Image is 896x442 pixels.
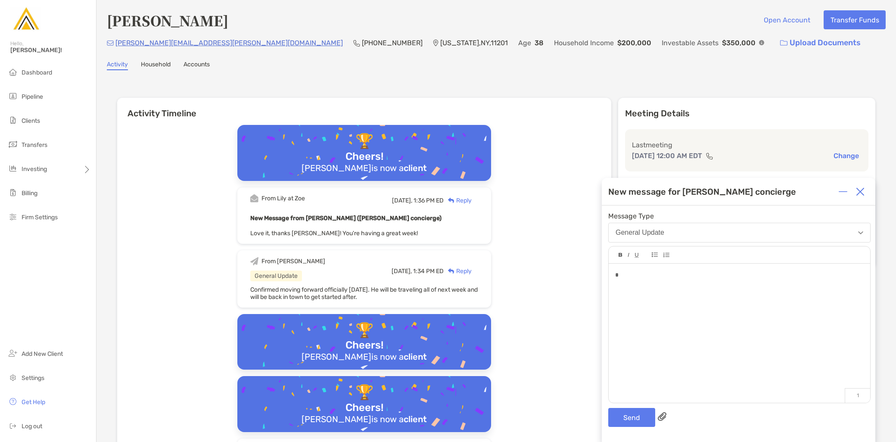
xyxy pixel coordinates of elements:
b: client [404,163,427,173]
span: [PERSON_NAME]! [10,47,91,54]
button: Transfer Funds [824,10,886,29]
span: Billing [22,190,37,197]
img: Expand or collapse [839,187,847,196]
img: clients icon [8,115,18,125]
img: pipeline icon [8,91,18,101]
div: General Update [616,229,664,237]
p: Age [518,37,531,48]
img: get-help icon [8,396,18,407]
img: transfers icon [8,139,18,149]
img: Confetti [237,125,491,199]
img: Editor control icon [628,253,629,257]
a: Upload Documents [775,34,866,52]
img: firm-settings icon [8,212,18,222]
span: Dashboard [22,69,52,76]
div: Reply [444,196,472,205]
div: 🏆 [352,322,377,339]
p: [DATE] 12:00 AM EDT [632,150,702,161]
span: Love it, thanks [PERSON_NAME]! You're having a great week! [250,230,418,237]
span: [DATE], [392,197,412,204]
p: Last meeting [632,140,862,150]
span: Transfers [22,141,47,149]
span: Clients [22,117,40,125]
a: Accounts [184,61,210,70]
button: General Update [608,223,871,243]
a: Household [141,61,171,70]
p: Meeting Details [625,108,868,119]
img: Open dropdown arrow [858,231,863,234]
div: Reply [444,267,472,276]
p: $200,000 [617,37,651,48]
div: General Update [250,271,302,281]
div: From Lily at Zoe [261,195,305,202]
img: Editor control icon [619,253,622,257]
div: 🏆 [352,384,377,402]
p: Household Income [554,37,614,48]
img: Phone Icon [353,40,360,47]
img: Event icon [250,257,258,265]
span: Add New Client [22,350,63,358]
span: Pipeline [22,93,43,100]
img: logout icon [8,420,18,431]
img: communication type [706,153,713,159]
p: 1 [845,388,870,403]
img: Event icon [250,194,258,202]
a: Activity [107,61,128,70]
div: [PERSON_NAME] is now a [298,414,430,424]
p: [PHONE_NUMBER] [362,37,423,48]
b: client [404,352,427,362]
img: billing icon [8,187,18,198]
span: Get Help [22,398,45,406]
button: Open Account [757,10,817,29]
img: Close [856,187,865,196]
span: Log out [22,423,42,430]
img: Reply icon [448,268,454,274]
p: 38 [535,37,544,48]
span: 1:36 PM ED [414,197,444,204]
img: Editor control icon [652,252,658,257]
p: [US_STATE] , NY , 11201 [440,37,508,48]
span: 1:34 PM ED [413,268,444,275]
img: Confetti [237,314,491,389]
h4: [PERSON_NAME] [107,10,228,30]
button: Send [608,408,655,427]
img: add_new_client icon [8,348,18,358]
img: paperclip attachments [658,412,666,421]
div: Cheers! [342,339,387,352]
p: $350,000 [722,37,756,48]
div: 🏆 [352,133,377,150]
span: Message Type [608,212,871,220]
img: button icon [780,40,787,46]
img: Info Icon [759,40,764,45]
div: Cheers! [342,402,387,414]
span: Settings [22,374,44,382]
span: [DATE], [392,268,412,275]
img: investing icon [8,163,18,174]
span: Confirmed moving forward officially [DATE]. He will be traveling all of next week and will be bac... [250,286,478,301]
span: Firm Settings [22,214,58,221]
p: Investable Assets [662,37,719,48]
button: Change [831,151,862,160]
img: Email Icon [107,40,114,46]
h6: Activity Timeline [117,98,611,118]
div: [PERSON_NAME] is now a [298,352,430,362]
div: New message for [PERSON_NAME] concierge [608,187,796,197]
b: New Message from [PERSON_NAME] ([PERSON_NAME] concierge) [250,215,442,222]
img: Editor control icon [635,253,639,258]
b: client [404,414,427,424]
div: From [PERSON_NAME] [261,258,325,265]
img: settings icon [8,372,18,383]
img: dashboard icon [8,67,18,77]
p: [PERSON_NAME][EMAIL_ADDRESS][PERSON_NAME][DOMAIN_NAME] [115,37,343,48]
span: Investing [22,165,47,173]
img: Zoe Logo [10,3,41,34]
div: Cheers! [342,150,387,163]
img: Reply icon [448,198,454,203]
img: Location Icon [433,40,439,47]
img: Editor control icon [663,252,669,258]
div: [PERSON_NAME] is now a [298,163,430,173]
